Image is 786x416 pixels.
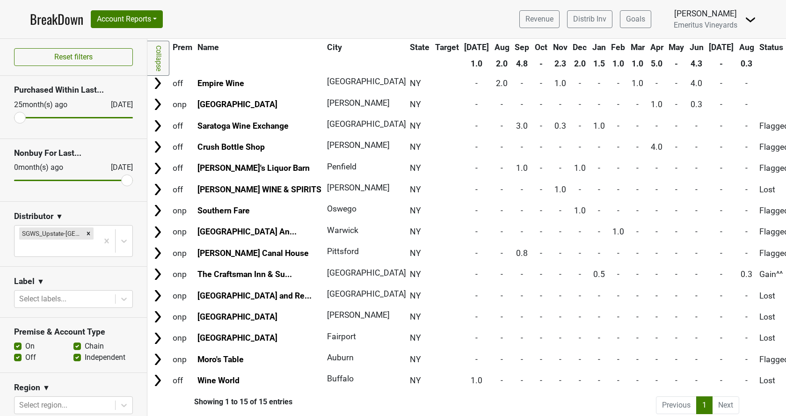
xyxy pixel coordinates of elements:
span: ▼ [56,211,63,222]
span: - [521,270,523,279]
h3: Region [14,383,40,393]
td: off [170,158,195,178]
span: - [540,79,542,88]
img: Arrow right [151,246,165,260]
span: - [540,163,542,173]
span: - [501,142,503,152]
img: Arrow right [151,331,165,345]
a: [GEOGRAPHIC_DATA] [197,312,277,321]
span: NY [410,206,421,215]
span: - [695,248,698,258]
span: - [720,206,722,215]
img: Arrow right [151,76,165,90]
span: - [675,100,677,109]
span: - [617,121,619,131]
span: - [745,100,748,109]
td: off [170,179,195,199]
span: - [617,206,619,215]
img: Arrow right [151,267,165,281]
label: On [25,341,35,352]
th: Aug: activate to sort column ascending [492,39,512,56]
span: - [501,227,503,236]
span: NY [410,227,421,236]
span: - [598,206,600,215]
span: - [617,291,619,300]
span: - [720,248,722,258]
label: Chain [85,341,104,352]
img: Arrow right [151,373,165,387]
span: Oswego [327,204,357,213]
td: onp [170,264,195,285]
span: - [579,185,581,194]
img: Arrow right [151,204,165,218]
span: - [675,270,677,279]
span: - [540,185,542,194]
span: - [675,142,677,152]
span: - [695,185,698,194]
div: [DATE] [102,99,133,110]
span: - [559,142,561,152]
th: City: activate to sort column ascending [325,39,402,56]
td: off [170,116,195,136]
th: Target: activate to sort column ascending [433,39,461,56]
span: - [559,100,561,109]
img: Arrow right [151,225,165,239]
th: 2.0 [570,55,589,72]
div: 25 month(s) ago [14,99,88,110]
div: 0 month(s) ago [14,162,88,173]
span: 1.0 [554,185,566,194]
th: 1.0 [462,55,491,72]
a: Empire Wine [197,79,244,88]
span: - [675,206,677,215]
th: Aug: activate to sort column ascending [737,39,757,56]
span: - [720,142,722,152]
a: [GEOGRAPHIC_DATA] and Re... [197,291,312,300]
span: [PERSON_NAME] [327,310,390,320]
span: [GEOGRAPHIC_DATA] [327,77,406,86]
a: Distrib Inv [567,10,612,28]
th: Mar: activate to sort column ascending [628,39,647,56]
th: Jul: activate to sort column ascending [707,39,736,56]
img: Arrow right [151,119,165,133]
img: Arrow right [151,310,165,324]
span: - [745,185,748,194]
span: - [675,163,677,173]
span: - [695,270,698,279]
a: [PERSON_NAME]'s Liquor Barn [197,163,310,173]
span: - [720,100,722,109]
span: - [579,291,581,300]
span: - [617,142,619,152]
span: Target [435,43,459,52]
span: - [540,121,542,131]
span: - [559,227,561,236]
a: Wine World [197,376,240,385]
th: Feb: activate to sort column ascending [609,39,628,56]
div: Remove SGWS_Upstate-NY [83,227,94,240]
span: NY [410,270,421,279]
span: - [617,79,619,88]
span: - [501,163,503,173]
span: - [579,248,581,258]
span: 1.0 [554,79,566,88]
span: - [540,206,542,215]
span: 1.0 [632,79,643,88]
span: - [475,121,478,131]
span: - [675,185,677,194]
span: 2.0 [496,79,508,88]
span: - [521,79,523,88]
span: [GEOGRAPHIC_DATA] [327,268,406,277]
span: - [636,248,639,258]
span: - [598,227,600,236]
span: - [617,270,619,279]
span: - [720,291,722,300]
span: - [475,142,478,152]
span: - [720,163,722,173]
span: - [745,142,748,152]
span: - [745,206,748,215]
span: - [636,163,639,173]
span: - [559,206,561,215]
span: - [501,206,503,215]
th: 4.3 [687,55,706,72]
td: off [170,137,195,157]
span: 3.0 [516,121,528,131]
